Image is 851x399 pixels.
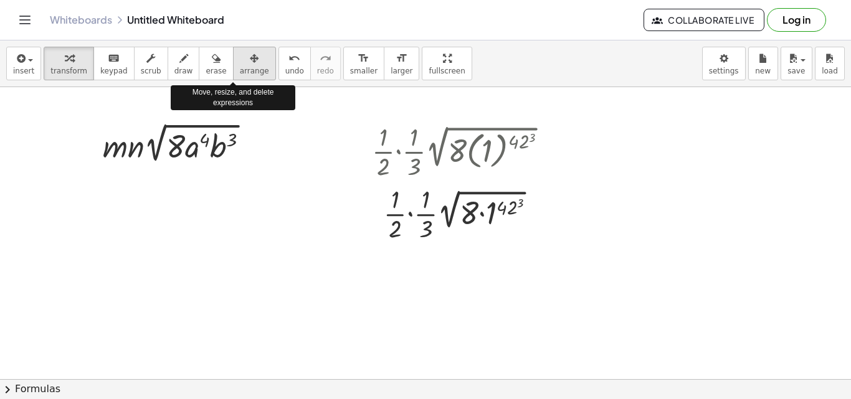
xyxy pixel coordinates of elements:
[278,47,311,80] button: undoundo
[422,47,472,80] button: fullscreen
[343,47,384,80] button: format_sizesmaller
[100,67,128,75] span: keypad
[755,67,771,75] span: new
[108,51,120,66] i: keyboard
[168,47,200,80] button: draw
[396,51,407,66] i: format_size
[13,67,34,75] span: insert
[709,67,739,75] span: settings
[171,85,295,110] div: Move, resize, and delete expressions
[781,47,812,80] button: save
[93,47,135,80] button: keyboardkeypad
[310,47,341,80] button: redoredo
[702,47,746,80] button: settings
[50,67,87,75] span: transform
[50,14,112,26] a: Whiteboards
[787,67,805,75] span: save
[317,67,334,75] span: redo
[44,47,94,80] button: transform
[233,47,276,80] button: arrange
[654,14,754,26] span: Collaborate Live
[141,67,161,75] span: scrub
[358,51,369,66] i: format_size
[199,47,233,80] button: erase
[174,67,193,75] span: draw
[134,47,168,80] button: scrub
[384,47,419,80] button: format_sizelarger
[285,67,304,75] span: undo
[15,10,35,30] button: Toggle navigation
[206,67,226,75] span: erase
[6,47,41,80] button: insert
[644,9,764,31] button: Collaborate Live
[429,67,465,75] span: fullscreen
[288,51,300,66] i: undo
[320,51,331,66] i: redo
[240,67,269,75] span: arrange
[350,67,378,75] span: smaller
[748,47,778,80] button: new
[822,67,838,75] span: load
[391,67,412,75] span: larger
[815,47,845,80] button: load
[767,8,826,32] button: Log in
